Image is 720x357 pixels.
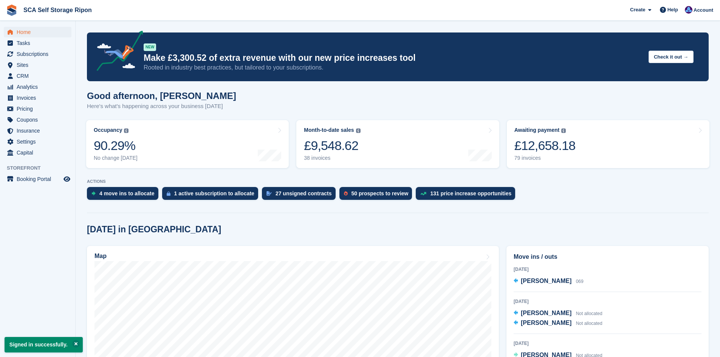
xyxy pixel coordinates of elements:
[87,91,236,101] h1: Good afternoon, [PERSON_NAME]
[339,187,416,204] a: 50 prospects to review
[514,155,576,161] div: 79 invoices
[17,60,62,70] span: Sites
[17,82,62,92] span: Analytics
[4,114,71,125] a: menu
[20,4,95,16] a: SCA Self Storage Ripon
[17,104,62,114] span: Pricing
[4,104,71,114] a: menu
[276,190,332,196] div: 27 unsigned contracts
[685,6,692,14] img: Sarah Race
[7,164,75,172] span: Storefront
[576,279,584,284] span: 069
[514,298,701,305] div: [DATE]
[94,138,138,153] div: 90.29%
[514,277,584,286] a: [PERSON_NAME] 069
[90,31,143,74] img: price-adjustments-announcement-icon-8257ccfd72463d97f412b2fc003d46551f7dbcb40ab6d574587a9cd5c0d94...
[304,127,354,133] div: Month-to-date sales
[416,187,519,204] a: 131 price increase opportunities
[17,27,62,37] span: Home
[514,318,602,328] a: [PERSON_NAME] Not allocated
[514,252,701,261] h2: Move ins / outs
[4,93,71,103] a: menu
[514,127,560,133] div: Awaiting payment
[514,309,602,318] a: [PERSON_NAME] Not allocated
[262,187,339,204] a: 27 unsigned contracts
[86,120,289,168] a: Occupancy 90.29% No change [DATE]
[4,71,71,81] a: menu
[430,190,511,196] div: 131 price increase opportunities
[514,138,576,153] div: £12,658.18
[87,179,709,184] p: ACTIONS
[17,93,62,103] span: Invoices
[62,175,71,184] a: Preview store
[17,174,62,184] span: Booking Portal
[17,136,62,147] span: Settings
[91,191,96,196] img: move_ins_to_allocate_icon-fdf77a2bb77ea45bf5b3d319d69a93e2d87916cf1d5bf7949dd705db3b84f3ca.svg
[4,49,71,59] a: menu
[144,43,156,51] div: NEW
[344,191,348,196] img: prospect-51fa495bee0391a8d652442698ab0144808aea92771e9ea1ae160a38d050c398.svg
[174,190,254,196] div: 1 active subscription to allocate
[87,102,236,111] p: Here's what's happening across your business [DATE]
[296,120,499,168] a: Month-to-date sales £9,548.62 38 invoices
[521,310,571,316] span: [PERSON_NAME]
[17,147,62,158] span: Capital
[521,278,571,284] span: [PERSON_NAME]
[4,125,71,136] a: menu
[124,128,129,133] img: icon-info-grey-7440780725fd019a000dd9b08b2336e03edf1995a4989e88bcd33f0948082b44.svg
[87,224,221,235] h2: [DATE] in [GEOGRAPHIC_DATA]
[561,128,566,133] img: icon-info-grey-7440780725fd019a000dd9b08b2336e03edf1995a4989e88bcd33f0948082b44.svg
[4,38,71,48] a: menu
[514,340,701,347] div: [DATE]
[17,38,62,48] span: Tasks
[694,6,713,14] span: Account
[17,71,62,81] span: CRM
[87,187,162,204] a: 4 move ins to allocate
[514,266,701,273] div: [DATE]
[630,6,645,14] span: Create
[6,5,17,16] img: stora-icon-8386f47178a22dfd0bd8f6a31ec36ba5ce8667c1dd55bd0f319d3a0aa187defe.svg
[356,128,361,133] img: icon-info-grey-7440780725fd019a000dd9b08b2336e03edf1995a4989e88bcd33f0948082b44.svg
[162,187,262,204] a: 1 active subscription to allocate
[4,136,71,147] a: menu
[507,120,709,168] a: Awaiting payment £12,658.18 79 invoices
[576,321,602,326] span: Not allocated
[304,155,360,161] div: 38 invoices
[667,6,678,14] span: Help
[4,82,71,92] a: menu
[144,63,643,72] p: Rooted in industry best practices, but tailored to your subscriptions.
[94,253,107,260] h2: Map
[4,147,71,158] a: menu
[351,190,409,196] div: 50 prospects to review
[420,192,426,195] img: price_increase_opportunities-93ffe204e8149a01c8c9dc8f82e8f89637d9d84a8eef4429ea346261dce0b2c0.svg
[167,191,170,196] img: active_subscription_to_allocate_icon-d502201f5373d7db506a760aba3b589e785aa758c864c3986d89f69b8ff3...
[94,127,122,133] div: Occupancy
[5,337,83,352] p: Signed in successfully.
[17,49,62,59] span: Subscriptions
[94,155,138,161] div: No change [DATE]
[17,114,62,125] span: Coupons
[576,311,602,316] span: Not allocated
[4,60,71,70] a: menu
[99,190,155,196] div: 4 move ins to allocate
[4,27,71,37] a: menu
[649,51,694,63] button: Check it out →
[4,174,71,184] a: menu
[266,191,272,196] img: contract_signature_icon-13c848040528278c33f63329250d36e43548de30e8caae1d1a13099fd9432cc5.svg
[521,320,571,326] span: [PERSON_NAME]
[144,53,643,63] p: Make £3,300.52 of extra revenue with our new price increases tool
[304,138,360,153] div: £9,548.62
[17,125,62,136] span: Insurance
